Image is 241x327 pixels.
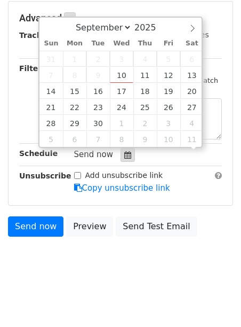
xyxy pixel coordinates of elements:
span: October 6, 2025 [63,131,86,147]
span: September 3, 2025 [110,51,133,67]
span: September 7, 2025 [39,67,63,83]
span: Thu [133,40,157,47]
span: Send now [74,150,114,159]
span: September 29, 2025 [63,115,86,131]
span: September 24, 2025 [110,99,133,115]
span: September 28, 2025 [39,115,63,131]
span: September 14, 2025 [39,83,63,99]
span: September 23, 2025 [86,99,110,115]
span: October 4, 2025 [180,115,204,131]
span: October 10, 2025 [157,131,180,147]
span: Sun [39,40,63,47]
span: Wed [110,40,133,47]
span: September 6, 2025 [180,51,204,67]
span: October 3, 2025 [157,115,180,131]
span: September 11, 2025 [133,67,157,83]
span: September 25, 2025 [133,99,157,115]
span: September 5, 2025 [157,51,180,67]
span: October 11, 2025 [180,131,204,147]
span: September 8, 2025 [63,67,86,83]
span: September 10, 2025 [110,67,133,83]
span: September 18, 2025 [133,83,157,99]
a: Send Test Email [116,216,197,237]
strong: Tracking [19,31,55,40]
span: October 1, 2025 [110,115,133,131]
a: Preview [66,216,113,237]
span: September 30, 2025 [86,115,110,131]
span: Sat [180,40,204,47]
span: September 20, 2025 [180,83,204,99]
a: Copy unsubscribe link [74,183,170,193]
h5: Advanced [19,12,222,24]
label: Add unsubscribe link [85,170,163,181]
a: Send now [8,216,63,237]
span: September 9, 2025 [86,67,110,83]
span: September 1, 2025 [63,51,86,67]
span: October 9, 2025 [133,131,157,147]
span: Tue [86,40,110,47]
strong: Schedule [19,149,58,158]
span: September 19, 2025 [157,83,180,99]
span: August 31, 2025 [39,51,63,67]
strong: Unsubscribe [19,172,71,180]
span: October 8, 2025 [110,131,133,147]
span: September 2, 2025 [86,51,110,67]
span: September 22, 2025 [63,99,86,115]
span: September 12, 2025 [157,67,180,83]
span: Fri [157,40,180,47]
span: September 4, 2025 [133,51,157,67]
span: October 5, 2025 [39,131,63,147]
span: September 16, 2025 [86,83,110,99]
span: Mon [63,40,86,47]
span: October 7, 2025 [86,131,110,147]
span: September 13, 2025 [180,67,204,83]
span: September 17, 2025 [110,83,133,99]
span: September 27, 2025 [180,99,204,115]
strong: Filters [19,64,46,73]
span: September 26, 2025 [157,99,180,115]
span: September 21, 2025 [39,99,63,115]
span: September 15, 2025 [63,83,86,99]
span: October 2, 2025 [133,115,157,131]
iframe: Chat Widget [188,276,241,327]
input: Year [132,22,170,33]
label: UTM Codes [167,29,208,41]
